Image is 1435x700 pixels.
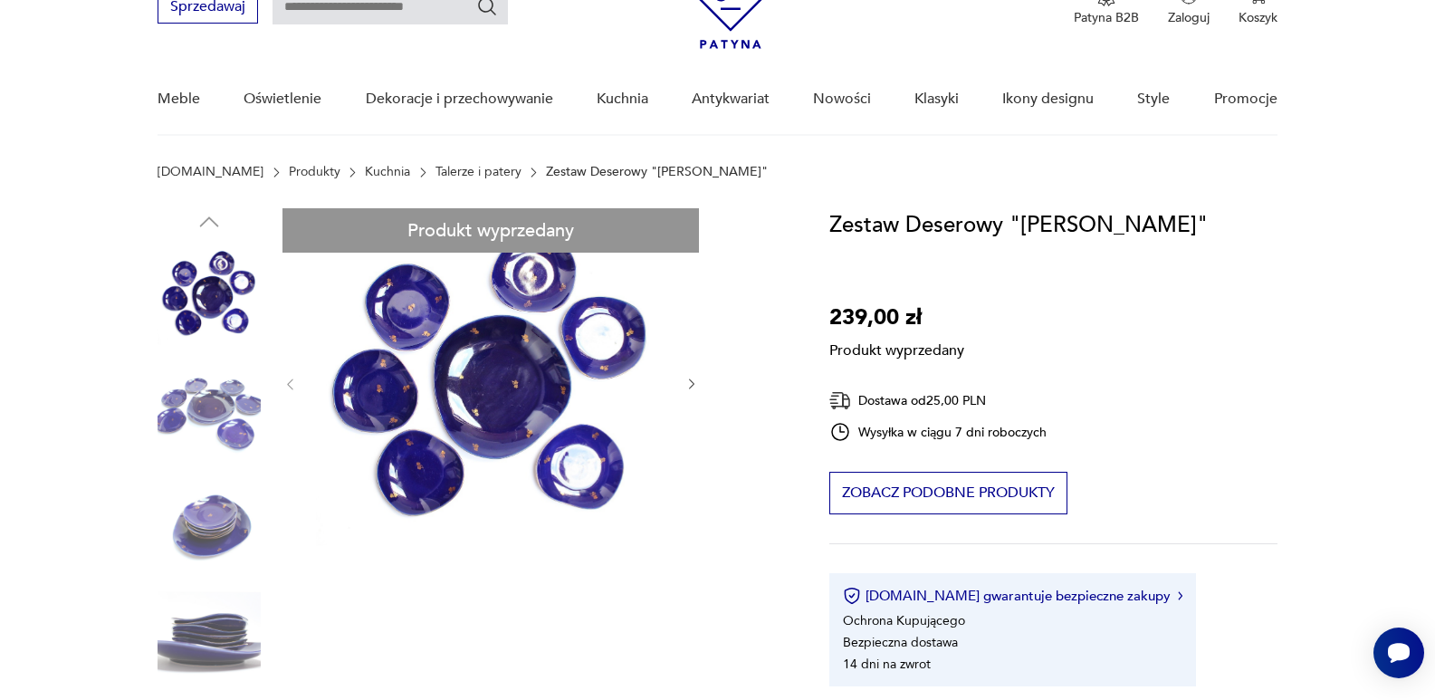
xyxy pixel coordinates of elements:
[843,587,861,605] img: Ikona certyfikatu
[1002,64,1094,134] a: Ikony designu
[843,587,1182,605] button: [DOMAIN_NAME] gwarantuje bezpieczne zakupy
[1178,591,1183,600] img: Ikona strzałki w prawo
[365,165,410,179] a: Kuchnia
[843,656,931,673] li: 14 dni na zwrot
[244,64,321,134] a: Oświetlenie
[843,612,965,629] li: Ochrona Kupującego
[158,2,258,14] a: Sprzedawaj
[692,64,770,134] a: Antykwariat
[1373,628,1424,678] iframe: Smartsupp widget button
[289,165,340,179] a: Produkty
[1214,64,1277,134] a: Promocje
[843,634,958,651] li: Bezpieczna dostawa
[829,389,1047,412] div: Dostawa od 25,00 PLN
[1239,9,1277,26] p: Koszyk
[366,64,553,134] a: Dekoracje i przechowywanie
[813,64,871,134] a: Nowości
[829,301,964,335] p: 239,00 zł
[829,472,1067,514] button: Zobacz podobne produkty
[546,165,768,179] p: Zestaw Deserowy "[PERSON_NAME]"
[158,64,200,134] a: Meble
[1168,9,1210,26] p: Zaloguj
[829,389,851,412] img: Ikona dostawy
[829,208,1208,243] h1: Zestaw Deserowy "[PERSON_NAME]"
[158,165,263,179] a: [DOMAIN_NAME]
[914,64,959,134] a: Klasyki
[597,64,648,134] a: Kuchnia
[1074,9,1139,26] p: Patyna B2B
[829,421,1047,443] div: Wysyłka w ciągu 7 dni roboczych
[1137,64,1170,134] a: Style
[829,335,964,360] p: Produkt wyprzedany
[435,165,521,179] a: Talerze i patery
